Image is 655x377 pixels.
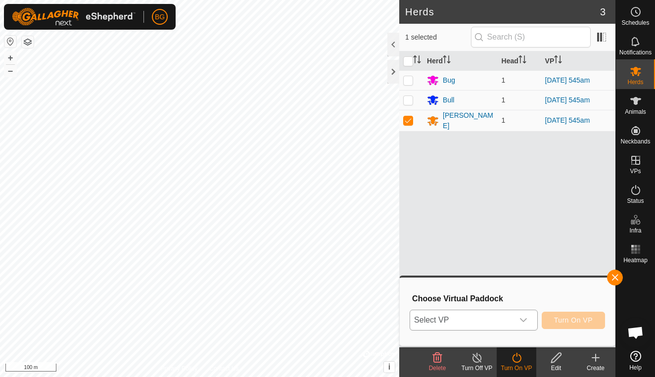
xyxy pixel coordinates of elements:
[616,347,655,375] a: Help
[405,6,600,18] h2: Herds
[497,364,536,373] div: Turn On VP
[629,365,642,371] span: Help
[161,364,198,373] a: Privacy Policy
[443,57,451,65] p-sorticon: Activate to sort
[629,228,641,234] span: Infra
[388,363,390,371] span: i
[630,168,641,174] span: VPs
[502,116,506,124] span: 1
[625,109,646,115] span: Animals
[429,365,446,372] span: Delete
[405,32,471,43] span: 1 selected
[457,364,497,373] div: Turn Off VP
[412,294,605,303] h3: Choose Virtual Paddock
[545,76,590,84] a: [DATE] 545am
[443,110,493,131] div: [PERSON_NAME]
[413,57,421,65] p-sorticon: Activate to sort
[514,310,533,330] div: dropdown trigger
[423,51,497,71] th: Herd
[621,20,649,26] span: Schedules
[518,57,526,65] p-sorticon: Activate to sort
[498,51,541,71] th: Head
[502,76,506,84] span: 1
[541,51,615,71] th: VP
[627,79,643,85] span: Herds
[619,49,652,55] span: Notifications
[600,4,606,19] span: 3
[576,364,615,373] div: Create
[4,52,16,64] button: +
[627,198,644,204] span: Status
[471,27,591,47] input: Search (S)
[502,96,506,104] span: 1
[443,75,455,86] div: Bug
[623,257,648,263] span: Heatmap
[443,95,454,105] div: Bull
[22,36,34,48] button: Map Layers
[12,8,136,26] img: Gallagher Logo
[542,312,605,329] button: Turn On VP
[620,139,650,144] span: Neckbands
[410,310,514,330] span: Select VP
[554,316,593,324] span: Turn On VP
[4,36,16,47] button: Reset Map
[545,116,590,124] a: [DATE] 545am
[536,364,576,373] div: Edit
[545,96,590,104] a: [DATE] 545am
[4,65,16,77] button: –
[554,57,562,65] p-sorticon: Activate to sort
[621,318,651,347] div: Open chat
[155,12,165,22] span: BG
[384,362,395,373] button: i
[209,364,238,373] a: Contact Us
